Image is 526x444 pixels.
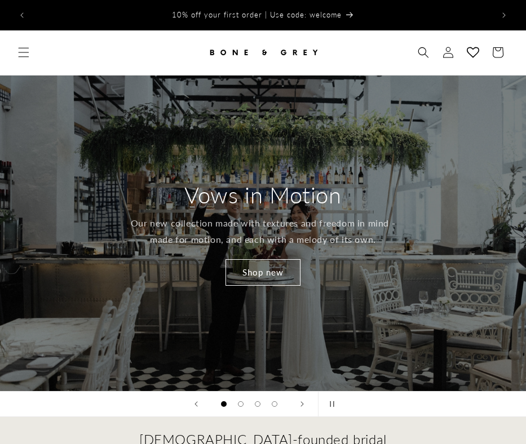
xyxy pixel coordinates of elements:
h2: Vows in Motion [184,180,341,210]
a: Bone and Grey Bridal [202,36,324,69]
button: Previous announcement [10,3,34,28]
button: Load slide 2 of 4 [232,396,249,412]
span: 10% off your first order | Use code: welcome [172,10,342,19]
button: Pause slideshow [318,392,343,416]
button: Load slide 4 of 4 [266,396,283,412]
img: Bone and Grey Bridal [207,40,320,65]
button: Next slide [290,392,315,416]
summary: Menu [11,40,36,65]
button: Next announcement [492,3,516,28]
button: Previous slide [184,392,209,416]
p: Our new collection made with textures and freedom in mind - made for motion, and each with a melo... [129,215,397,248]
button: Load slide 3 of 4 [249,396,266,412]
button: Load slide 1 of 4 [215,396,232,412]
summary: Search [411,40,436,65]
a: Shop new [226,259,300,286]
